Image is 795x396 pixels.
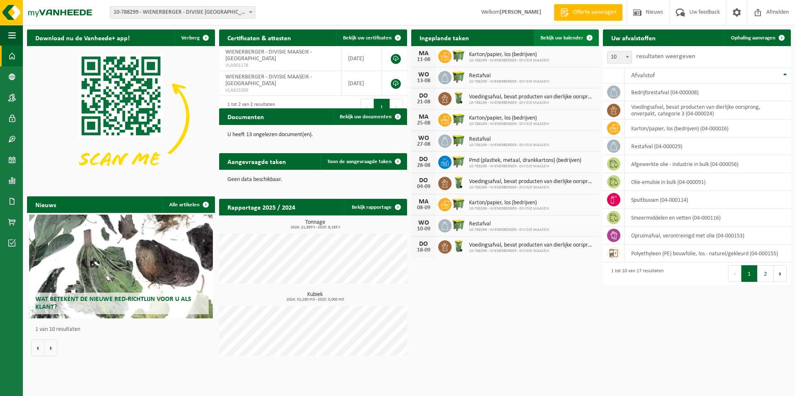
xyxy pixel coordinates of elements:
[469,115,549,122] span: Karton/papier, los (bedrijven)
[452,112,466,126] img: WB-1100-HPE-GN-50
[469,136,549,143] span: Restafval
[415,78,432,84] div: 13-08
[452,239,466,253] img: WB-0140-HPE-GN-50
[225,49,312,62] span: WIENERBERGER - DIVISIE MAASEIK - [GEOGRAPHIC_DATA]
[741,265,758,282] button: 1
[469,100,595,105] span: 10-788299 - WIENERBERGER - DIVISIE MAASEIK
[415,198,432,205] div: MA
[175,29,214,46] button: Verberg
[415,99,432,105] div: 21-08
[603,29,664,46] h2: Uw afvalstoffen
[345,199,406,215] a: Bekijk rapportage
[774,265,787,282] button: Next
[731,35,775,41] span: Ophaling aanvragen
[29,215,213,318] a: Wat betekent de nieuwe RED-richtlijn voor u als klant?
[27,46,215,187] img: Download de VHEPlus App
[163,196,214,213] a: Alle artikelen
[227,132,399,138] p: U heeft 13 ongelezen document(en).
[415,156,432,163] div: DO
[469,221,549,227] span: Restafval
[452,154,466,169] img: WB-1100-HPE-GN-50
[500,9,541,15] strong: [PERSON_NAME]
[35,327,211,332] p: 1 van 10 resultaten
[415,120,432,126] div: 25-08
[469,73,549,79] span: Restafval
[35,296,191,310] span: Wat betekent de nieuwe RED-richtlijn voor u als klant?
[554,4,622,21] a: Offerte aanvragen
[411,29,477,46] h2: Ingeplande taken
[225,87,335,94] span: VLA615309
[415,220,432,226] div: WO
[360,99,374,115] button: Previous
[625,244,791,262] td: polyethyleen (PE) bouwfolie, los - naturel/gekleurd (04-000155)
[225,74,312,87] span: WIENERBERGER - DIVISIE MAASEIK - [GEOGRAPHIC_DATA]
[625,120,791,137] td: karton/papier, los (bedrijven) (04-000026)
[181,35,200,41] span: Verberg
[110,6,255,19] span: 10-788299 - WIENERBERGER - DIVISIE MAASEIK - MAASEIK
[415,114,432,120] div: MA
[469,200,549,206] span: Karton/papier, los (bedrijven)
[625,191,791,209] td: spuitbussen (04-000114)
[415,163,432,169] div: 28-08
[374,99,390,115] button: 1
[415,226,432,232] div: 10-09
[452,70,466,84] img: WB-1100-HPE-GN-50
[469,122,549,127] span: 10-788299 - WIENERBERGER - DIVISIE MAASEIK
[571,8,618,17] span: Offerte aanvragen
[219,29,299,46] h2: Certificaten & attesten
[452,133,466,147] img: WB-1100-HPE-GN-50
[724,29,790,46] a: Ophaling aanvragen
[469,206,549,211] span: 10-788299 - WIENERBERGER - DIVISIE MAASEIK
[607,264,664,283] div: 1 tot 10 van 17 resultaten
[452,197,466,211] img: WB-1100-HPE-GN-50
[390,99,403,115] button: Next
[534,29,598,46] a: Bekijk uw kalender
[469,164,581,169] span: 10-788299 - WIENERBERGER - DIVISIE MAASEIK
[343,35,392,41] span: Bekijk uw certificaten
[625,137,791,155] td: restafval (04-000029)
[415,205,432,211] div: 08-09
[219,153,294,169] h2: Aangevraagde taken
[223,292,407,302] h3: Kubiek
[728,265,741,282] button: Previous
[631,72,655,79] span: Afvalstof
[415,71,432,78] div: WO
[31,340,44,356] button: Vorige
[469,185,595,190] span: 10-788299 - WIENERBERGER - DIVISIE MAASEIK
[452,218,466,232] img: WB-1100-HPE-GN-50
[469,227,549,232] span: 10-788299 - WIENERBERGER - DIVISIE MAASEIK
[342,71,382,96] td: [DATE]
[321,153,406,170] a: Toon de aangevraagde taken
[469,157,581,164] span: Pmd (plastiek, metaal, drankkartons) (bedrijven)
[625,101,791,120] td: voedingsafval, bevat producten van dierlijke oorsprong, onverpakt, categorie 3 (04-000024)
[219,199,304,215] h2: Rapportage 2025 / 2024
[415,57,432,63] div: 11-08
[607,51,632,63] span: 10
[110,7,255,18] span: 10-788299 - WIENERBERGER - DIVISIE MAASEIK - MAASEIK
[452,91,466,105] img: WB-0140-HPE-GN-50
[415,184,432,190] div: 04-09
[469,79,549,84] span: 10-788299 - WIENERBERGER - DIVISIE MAASEIK
[625,209,791,227] td: smeermiddelen en vetten (04-000116)
[452,176,466,190] img: WB-0140-HPE-GN-50
[452,49,466,63] img: WB-1100-HPE-GN-50
[469,143,549,148] span: 10-788299 - WIENERBERGER - DIVISIE MAASEIK
[415,142,432,147] div: 27-08
[415,93,432,99] div: DO
[469,94,595,100] span: Voedingsafval, bevat producten van dierlijke oorsprong, onverpakt, categorie 3
[469,178,595,185] span: Voedingsafval, bevat producten van dierlijke oorsprong, onverpakt, categorie 3
[223,220,407,230] h3: Tonnage
[219,108,272,125] h2: Documenten
[333,108,406,125] a: Bekijk uw documenten
[415,247,432,253] div: 18-09
[336,29,406,46] a: Bekijk uw certificaten
[327,159,392,164] span: Toon de aangevraagde taken
[27,196,64,213] h2: Nieuws
[758,265,774,282] button: 2
[44,340,57,356] button: Volgende
[636,53,695,60] label: resultaten weergeven
[469,242,595,249] span: Voedingsafval, bevat producten van dierlijke oorsprong, onverpakt, categorie 3
[225,62,335,69] span: VLA901178
[415,135,432,142] div: WO
[625,155,791,173] td: afgewerkte olie - industrie in bulk (04-000056)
